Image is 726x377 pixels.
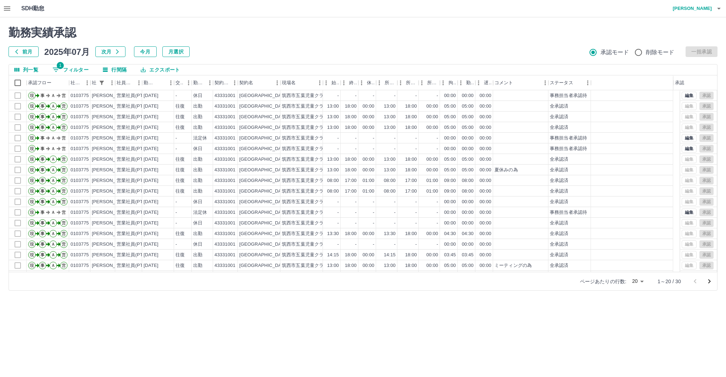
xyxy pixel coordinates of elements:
button: 月選択 [162,46,190,57]
text: 営 [62,93,66,98]
button: フィルター表示 [47,64,94,75]
div: [PERSON_NAME] [92,177,130,184]
div: - [355,92,357,99]
div: 0103775 [71,156,89,163]
div: 0103775 [71,167,89,173]
div: 契約名 [239,75,253,90]
div: 43331001 [214,135,235,142]
text: 事 [40,125,45,130]
div: 筑西市五葉児童クラブ [282,92,329,99]
div: 交通費 [174,75,192,90]
div: 05:00 [462,156,474,163]
div: 18:00 [405,103,417,110]
div: 夏休みの為 [495,167,518,173]
text: Ａ [51,178,55,183]
div: 08:00 [327,177,339,184]
div: [GEOGRAPHIC_DATA] [239,124,288,131]
div: 筑西市五葉児童クラブ [282,114,329,120]
div: [GEOGRAPHIC_DATA] [239,177,288,184]
button: 編集 [682,92,697,99]
text: 営 [62,157,66,162]
div: [PERSON_NAME] [92,167,130,173]
button: メニュー [540,78,551,88]
button: メニュー [582,78,593,88]
div: 13:00 [384,156,396,163]
div: ステータス [548,75,591,90]
div: 全承認済 [550,114,569,120]
div: 筑西市五葉児童クラブ [282,156,329,163]
text: 現 [30,167,34,172]
div: 往復 [175,103,185,110]
div: 13:00 [327,156,339,163]
div: 17:00 [345,177,357,184]
div: [DATE] [144,103,158,110]
div: 往復 [175,124,185,131]
div: 営業社員(PT契約) [117,167,154,173]
div: - [175,135,177,142]
div: 00:00 [363,167,374,173]
div: - [373,135,374,142]
div: [PERSON_NAME] [92,103,130,110]
div: - [175,145,177,152]
text: 事 [40,167,45,172]
div: 拘束 [448,75,456,90]
div: 17:00 [405,188,417,195]
text: 営 [62,167,66,172]
div: 01:00 [363,177,374,184]
div: - [415,145,417,152]
div: - [355,135,357,142]
div: 00:00 [444,135,456,142]
div: 00:00 [480,156,491,163]
text: 営 [62,114,66,119]
div: 社員名 [90,75,115,90]
div: 05:00 [444,156,456,163]
div: 05:00 [444,114,456,120]
div: 事務担当者承認待 [550,135,587,142]
button: 次月 [95,46,125,57]
div: 社員番号 [69,75,90,90]
div: 営業社員(PT契約) [117,114,154,120]
div: 往復 [175,177,185,184]
div: 全承認済 [550,167,569,173]
div: 00:00 [363,114,374,120]
text: 現 [30,114,34,119]
div: 13:00 [327,103,339,110]
div: 43331001 [214,114,235,120]
text: 現 [30,146,34,151]
div: - [373,145,374,152]
div: 現場名 [280,75,323,90]
div: 18:00 [345,103,357,110]
div: 00:00 [480,167,491,173]
button: メニュー [229,78,240,88]
div: [DATE] [144,145,158,152]
div: [DATE] [144,114,158,120]
div: 契約名 [238,75,280,90]
button: 列選択 [9,64,44,75]
div: 勤務 [458,75,475,90]
div: 休憩 [358,75,376,90]
div: [PERSON_NAME] [92,92,130,99]
span: 承認モード [601,48,629,57]
div: 05:00 [444,124,456,131]
div: 出勤 [193,103,202,110]
div: 01:00 [363,188,374,195]
div: 筑西市五葉児童クラブ [282,177,329,184]
text: 営 [62,136,66,141]
button: メニュー [272,78,283,88]
div: 18:00 [345,114,357,120]
div: 出勤 [193,177,202,184]
div: 出勤 [193,114,202,120]
text: Ａ [51,104,55,109]
div: 0103775 [71,135,89,142]
button: 前月 [9,46,39,57]
div: [DATE] [144,92,158,99]
div: 17:00 [405,177,417,184]
div: [GEOGRAPHIC_DATA] [239,114,288,120]
button: メニュー [205,78,215,88]
span: 1 [57,62,64,69]
text: 事 [40,157,45,162]
div: 出勤 [193,167,202,173]
div: 始業 [323,75,341,90]
div: 05:00 [444,167,456,173]
div: 13:00 [384,103,396,110]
